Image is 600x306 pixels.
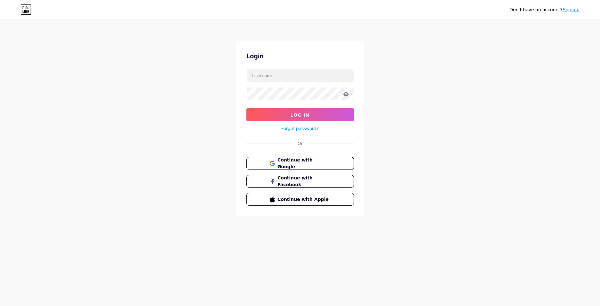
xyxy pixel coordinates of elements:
[246,108,354,121] button: Log In
[247,69,354,82] input: Username
[246,175,354,188] button: Continue with Facebook
[291,112,309,118] span: Log In
[281,125,319,132] a: Forgot password?
[509,6,580,13] div: Don't have an account?
[246,193,354,206] button: Continue with Apple
[277,157,330,170] span: Continue with Google
[246,157,354,170] button: Continue with Google
[563,7,580,12] a: Sign up
[246,51,354,61] div: Login
[277,175,330,188] span: Continue with Facebook
[277,196,330,203] span: Continue with Apple
[298,140,303,147] div: Or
